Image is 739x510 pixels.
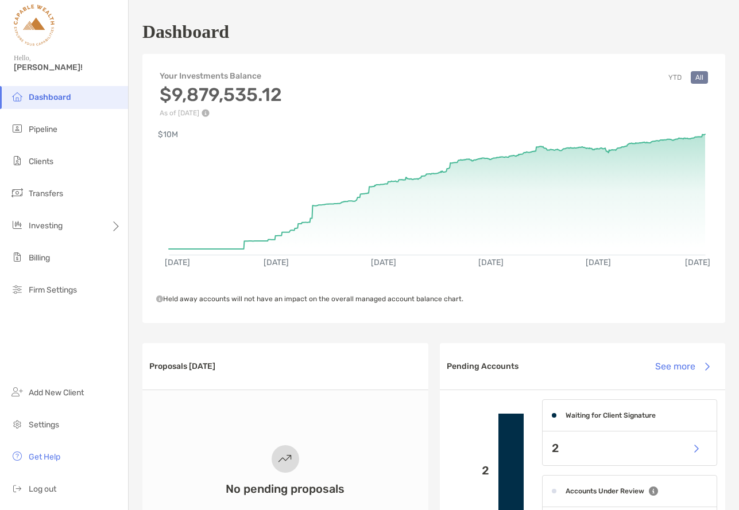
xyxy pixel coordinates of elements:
span: Transfers [29,189,63,198]
h1: Dashboard [142,21,229,42]
img: investing icon [10,218,24,232]
span: Settings [29,420,59,430]
button: YTD [664,71,686,84]
span: [PERSON_NAME]! [14,63,121,72]
span: Add New Client [29,388,84,398]
img: Performance Info [202,109,210,117]
span: Pipeline [29,124,57,134]
h4: Waiting for Client Signature [566,411,656,419]
h3: Pending Accounts [447,361,519,371]
img: billing icon [10,250,24,264]
span: Firm Settings [29,285,77,295]
img: firm-settings icon [10,282,24,296]
h4: Accounts Under Review [566,487,644,495]
text: [DATE] [685,258,710,267]
span: Investing [29,221,63,231]
text: [DATE] [165,258,190,267]
h4: Your Investments Balance [160,71,282,81]
span: Log out [29,484,56,494]
img: clients icon [10,154,24,168]
img: add_new_client icon [10,385,24,399]
h3: $9,879,535.12 [160,84,282,106]
h3: No pending proposals [226,482,345,496]
text: [DATE] [478,258,504,267]
text: [DATE] [371,258,396,267]
text: $10M [158,130,178,139]
h3: Proposals [DATE] [149,361,215,371]
img: pipeline icon [10,122,24,135]
img: transfers icon [10,186,24,200]
img: Zoe Logo [14,5,55,46]
img: logout icon [10,481,24,495]
img: settings icon [10,417,24,431]
span: Dashboard [29,92,71,102]
p: 2 [552,441,559,456]
text: [DATE] [264,258,289,267]
p: As of [DATE] [160,109,282,117]
span: Held away accounts will not have an impact on the overall managed account balance chart. [156,295,463,303]
text: [DATE] [586,258,611,267]
button: See more [646,354,718,379]
span: Clients [29,157,53,166]
button: All [691,71,708,84]
img: get-help icon [10,449,24,463]
span: Get Help [29,452,60,462]
span: Billing [29,253,50,263]
img: dashboard icon [10,89,24,103]
p: 2 [449,464,490,478]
